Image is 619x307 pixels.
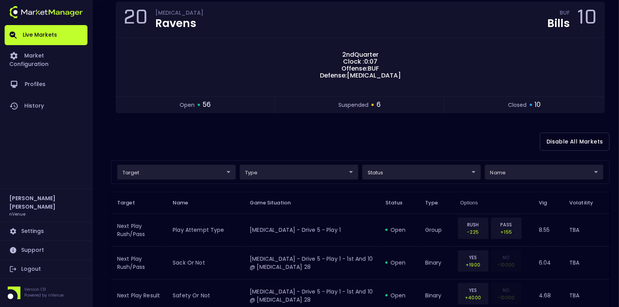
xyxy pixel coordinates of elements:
p: +1900 [463,261,484,268]
div: Ravens [155,18,204,29]
a: Logout [5,260,87,278]
div: 10 [578,8,597,31]
p: NO [496,254,517,261]
td: Play Attempt Type [167,214,244,246]
div: target [117,165,236,180]
span: Status [385,199,413,206]
div: open [385,259,413,267]
p: Version 1.31 [24,287,64,292]
div: open [385,226,413,234]
td: [MEDICAL_DATA] - Drive 5 - Play 1 [244,214,379,246]
a: Support [5,241,87,260]
span: open [180,101,195,109]
span: closed [508,101,527,109]
span: Volatility [570,199,604,206]
span: Vig [539,199,557,206]
span: suspended [338,101,368,109]
h3: nVenue [9,211,25,217]
td: 6.04 [533,246,563,279]
a: Settings [5,222,87,241]
p: +155 [496,228,517,236]
p: YES [463,287,484,294]
a: Live Markets [5,25,87,45]
p: -225 [463,228,484,236]
h2: [PERSON_NAME] [PERSON_NAME] [9,194,83,211]
div: [MEDICAL_DATA] [155,11,204,17]
td: Next Play Rush/Pass [111,246,167,279]
div: BUF [560,11,570,17]
div: target [362,165,481,180]
span: Game Situation [250,199,301,206]
span: 10 [535,100,541,110]
p: RUSH [463,221,484,228]
a: Profiles [5,74,87,95]
span: 2nd Quarter [340,51,381,58]
span: 56 [203,100,211,110]
a: Market Configuration [5,45,87,74]
button: Disable All Markets [540,133,610,151]
td: [MEDICAL_DATA] - Drive 5 - Play 1 - 1st and 10 @ [MEDICAL_DATA] 28 [244,246,379,279]
span: Defense: [MEDICAL_DATA] [318,72,403,79]
p: PASS [496,221,517,228]
div: Version 1.31Powered by nVenue [5,287,87,299]
th: Options [454,192,533,214]
div: 20 [124,8,148,31]
span: Clock : 0:07 [341,58,380,65]
td: TBA [563,246,610,279]
div: open [385,292,413,299]
td: Next Play Rush/Pass [111,214,167,246]
td: binary [419,246,454,279]
p: -10000 [496,261,517,268]
img: logo [9,6,83,18]
p: Powered by nVenue [24,292,64,298]
p: YES [463,254,484,261]
td: group [419,214,454,246]
div: Obsolete [491,283,522,305]
a: History [5,95,87,117]
p: NO [496,287,517,294]
span: Target [117,199,145,206]
p: +4000 [463,294,484,301]
div: target [240,165,358,180]
p: -10000 [496,294,517,301]
td: sack or not [167,246,244,279]
span: Type [425,199,448,206]
span: Offense: BUF [340,65,382,72]
td: TBA [563,214,610,246]
div: Bills [548,18,570,29]
span: 6 [377,100,381,110]
div: Obsolete [491,250,522,272]
span: Name [173,199,198,206]
div: target [485,165,604,180]
td: 8.55 [533,214,563,246]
